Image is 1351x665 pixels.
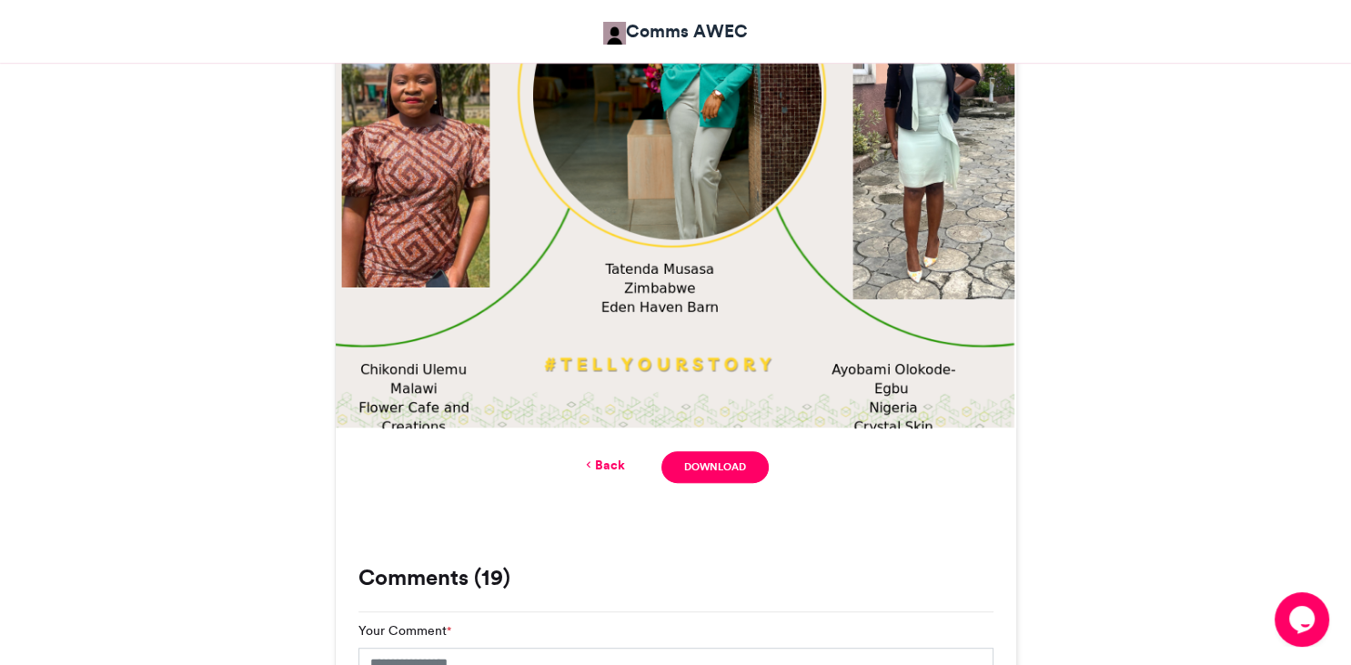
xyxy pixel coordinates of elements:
label: Your Comment [358,621,451,640]
iframe: chat widget [1275,592,1333,647]
a: Comms AWEC [603,18,748,45]
a: Back [582,456,625,475]
img: Comms AWEC [603,22,626,45]
h3: Comments (19) [358,567,993,589]
a: Download [661,451,768,483]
